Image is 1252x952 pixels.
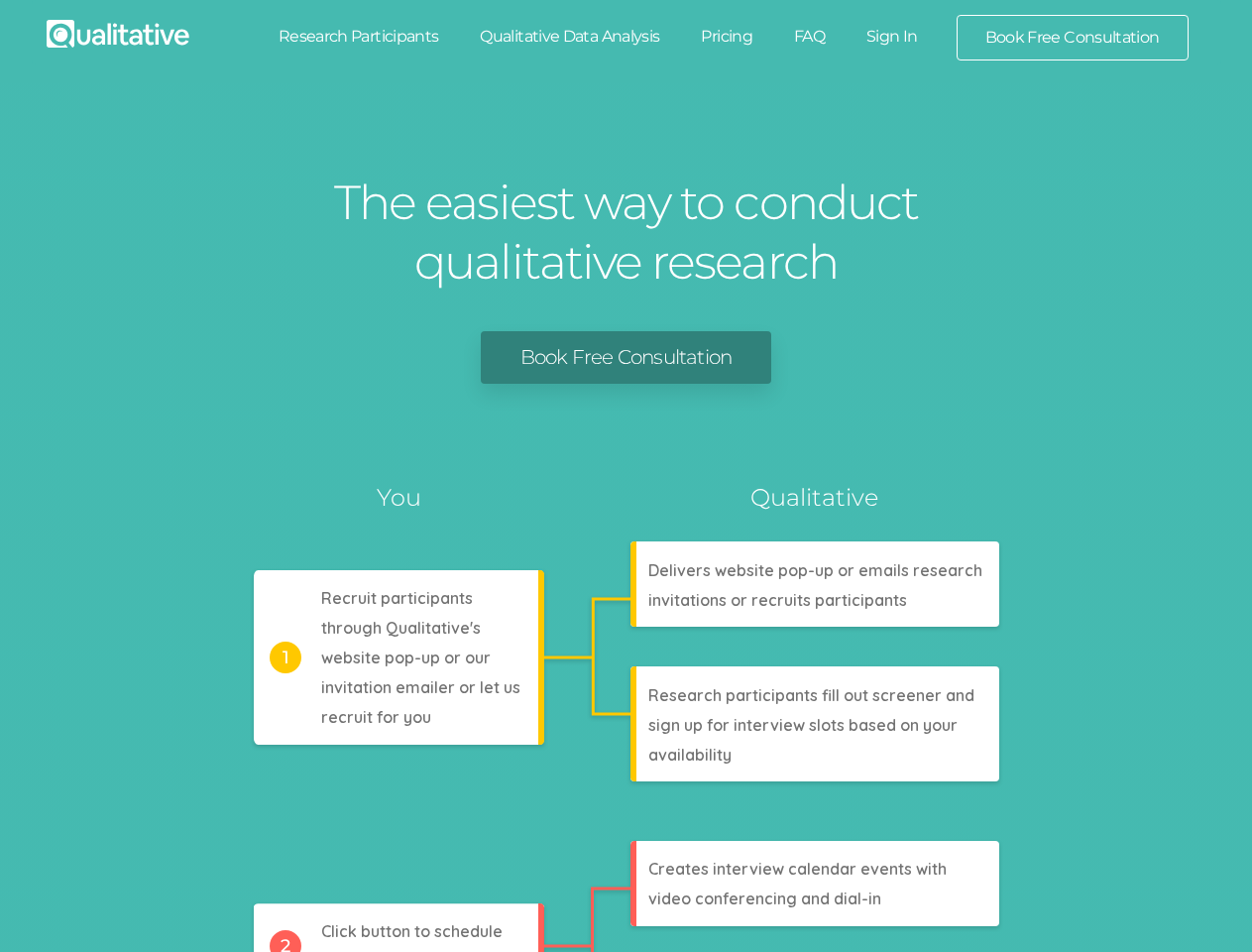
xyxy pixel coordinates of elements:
[321,921,503,941] tspan: Click button to schedule
[773,15,846,59] a: FAQ
[321,677,520,697] tspan: invitation emailer or let us
[846,15,939,59] a: Sign In
[680,15,773,59] a: Pricing
[321,707,431,727] tspan: recruit for you
[1153,857,1252,952] iframe: Chat Widget
[648,590,907,610] tspan: invitations or recruits participants
[377,483,421,512] tspan: You
[648,859,947,879] tspan: Creates interview calendar events with
[321,588,473,608] tspan: Recruit participants
[750,483,878,512] tspan: Qualitative
[321,618,481,638] tspan: through Qualitative's
[459,15,680,59] a: Qualitative Data Analysis
[321,648,491,667] tspan: website pop-up or our
[958,16,1188,59] a: Book Free Consultation
[648,745,732,765] tspan: availability
[648,685,974,705] tspan: Research participants fill out screener and
[329,173,924,292] h1: The easiest way to conduct qualitative research
[282,647,288,668] tspan: 1
[648,889,881,908] tspan: video conferencing and dial-in
[648,560,982,580] tspan: Delivers website pop-up or emails research
[47,20,189,48] img: Qualitative
[258,15,460,59] a: Research Participants
[648,715,958,735] tspan: sign up for interview slots based on your
[481,331,771,384] a: Book Free Consultation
